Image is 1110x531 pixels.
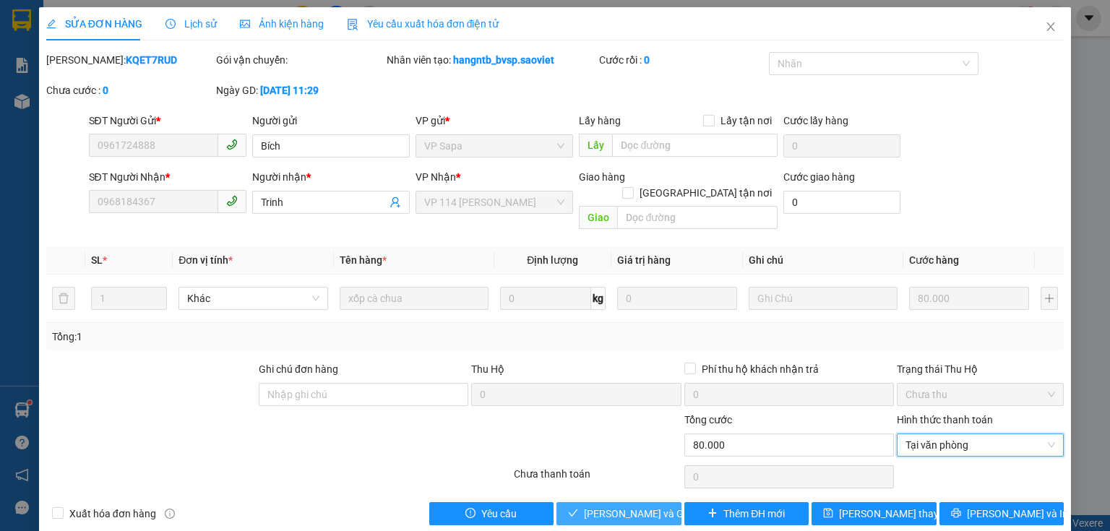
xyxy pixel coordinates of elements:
[696,361,825,377] span: Phí thu hộ khách nhận trả
[617,254,671,266] span: Giá trị hàng
[617,287,737,310] input: 0
[165,19,176,29] span: clock-circle
[579,171,625,183] span: Giao hàng
[46,52,213,68] div: [PERSON_NAME]:
[429,502,554,525] button: exclamation-circleYêu cầu
[579,115,621,126] span: Lấy hàng
[424,191,564,213] span: VP 114 Trần Nhật Duật
[453,54,554,66] b: hangntb_bvsp.saoviet
[783,191,900,214] input: Cước giao hàng
[340,287,489,310] input: VD: Bàn, Ghế
[905,434,1055,456] span: Tại văn phòng
[259,383,468,406] input: Ghi chú đơn hàng
[839,506,955,522] span: [PERSON_NAME] thay đổi
[634,185,778,201] span: [GEOGRAPHIC_DATA] tận nơi
[103,85,108,96] b: 0
[259,363,338,375] label: Ghi chú đơn hàng
[743,246,903,275] th: Ghi chú
[471,363,504,375] span: Thu Hộ
[556,502,681,525] button: check[PERSON_NAME] và Giao hàng
[126,54,177,66] b: KQET7RUD
[939,502,1064,525] button: printer[PERSON_NAME] và In
[216,52,383,68] div: Gói vận chuyển:
[178,254,233,266] span: Đơn vị tính
[390,197,401,208] span: user-add
[226,195,238,207] span: phone
[749,287,898,310] input: Ghi Chú
[165,509,175,519] span: info-circle
[584,506,723,522] span: [PERSON_NAME] và Giao hàng
[260,85,319,96] b: [DATE] 11:29
[684,502,809,525] button: plusThêm ĐH mới
[1031,7,1071,48] button: Close
[599,52,766,68] div: Cước rồi :
[240,18,324,30] span: Ảnh kiện hàng
[89,113,246,129] div: SĐT Người Gửi
[252,113,410,129] div: Người gửi
[481,506,517,522] span: Yêu cầu
[46,82,213,98] div: Chưa cước :
[52,287,75,310] button: delete
[591,287,606,310] span: kg
[347,19,358,30] img: icon
[226,139,238,150] span: phone
[465,508,476,519] span: exclamation-circle
[89,169,246,185] div: SĐT Người Nhận
[187,288,319,309] span: Khác
[684,414,732,426] span: Tổng cước
[512,466,682,491] div: Chưa thanh toán
[612,134,778,157] input: Dọc đường
[347,18,499,30] span: Yêu cầu xuất hóa đơn điện tử
[64,506,162,522] span: Xuất hóa đơn hàng
[1041,287,1058,310] button: plus
[91,254,103,266] span: SL
[579,134,612,157] span: Lấy
[568,508,578,519] span: check
[897,361,1064,377] div: Trạng thái Thu Hộ
[951,508,961,519] span: printer
[783,115,848,126] label: Cước lấy hàng
[823,508,833,519] span: save
[46,19,56,29] span: edit
[252,169,410,185] div: Người nhận
[165,18,217,30] span: Lịch sử
[644,54,650,66] b: 0
[240,19,250,29] span: picture
[340,254,387,266] span: Tên hàng
[579,206,617,229] span: Giao
[424,135,564,157] span: VP Sapa
[46,18,142,30] span: SỬA ĐƠN HÀNG
[897,414,993,426] label: Hình thức thanh toán
[909,287,1029,310] input: 0
[216,82,383,98] div: Ngày GD:
[707,508,718,519] span: plus
[52,329,429,345] div: Tổng: 1
[715,113,778,129] span: Lấy tận nơi
[416,171,456,183] span: VP Nhận
[387,52,596,68] div: Nhân viên tạo:
[1045,21,1057,33] span: close
[617,206,778,229] input: Dọc đường
[905,384,1055,405] span: Chưa thu
[723,506,785,522] span: Thêm ĐH mới
[909,254,959,266] span: Cước hàng
[812,502,937,525] button: save[PERSON_NAME] thay đổi
[527,254,578,266] span: Định lượng
[416,113,573,129] div: VP gửi
[967,506,1068,522] span: [PERSON_NAME] và In
[783,134,900,157] input: Cước lấy hàng
[783,171,855,183] label: Cước giao hàng
[1047,441,1056,449] span: close-circle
